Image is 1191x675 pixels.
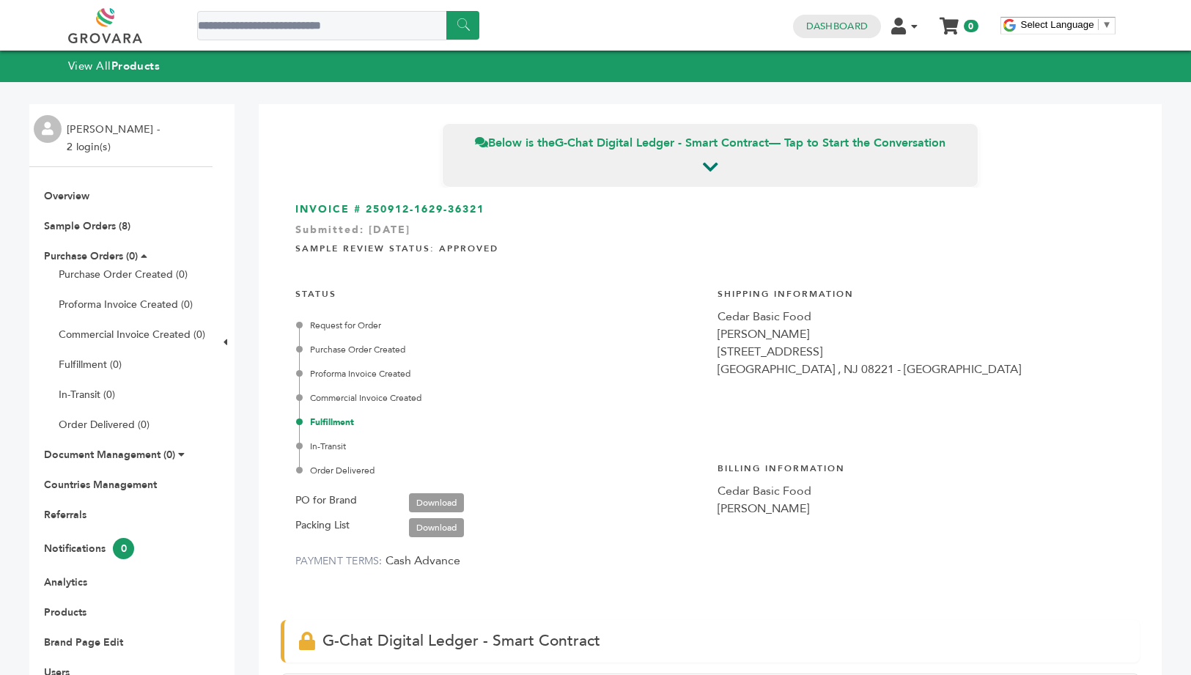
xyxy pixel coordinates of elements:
[295,492,357,509] label: PO for Brand
[44,478,157,492] a: Countries Management
[475,135,945,151] span: Below is the — Tap to Start the Conversation
[295,223,1125,245] div: Submitted: [DATE]
[44,605,86,619] a: Products
[44,448,175,462] a: Document Management (0)
[718,277,1125,308] h4: Shipping Information
[59,388,115,402] a: In-Transit (0)
[718,500,1125,517] div: [PERSON_NAME]
[1021,19,1094,30] span: Select Language
[718,482,1125,500] div: Cedar Basic Food
[940,13,957,29] a: My Cart
[718,343,1125,361] div: [STREET_ADDRESS]
[1102,19,1112,30] span: ▼
[299,319,703,332] div: Request for Order
[386,553,460,569] span: Cash Advance
[299,416,703,429] div: Fulfillment
[44,189,89,203] a: Overview
[44,219,130,233] a: Sample Orders (8)
[44,508,86,522] a: Referrals
[67,121,163,156] li: [PERSON_NAME] - 2 login(s)
[295,232,1125,262] h4: Sample Review Status: Approved
[322,630,600,652] span: G-Chat Digital Ledger - Smart Contract
[299,391,703,405] div: Commercial Invoice Created
[34,115,62,143] img: profile.png
[806,20,868,33] a: Dashboard
[68,59,161,73] a: View AllProducts
[964,20,978,32] span: 0
[44,575,87,589] a: Analytics
[59,358,122,372] a: Fulfillment (0)
[44,635,123,649] a: Brand Page Edit
[718,308,1125,325] div: Cedar Basic Food
[299,440,703,453] div: In-Transit
[718,451,1125,482] h4: Billing Information
[197,11,479,40] input: Search a product or brand...
[409,493,464,512] a: Download
[299,367,703,380] div: Proforma Invoice Created
[1021,19,1112,30] a: Select Language​
[59,268,188,281] a: Purchase Order Created (0)
[1098,19,1099,30] span: ​
[59,418,150,432] a: Order Delivered (0)
[299,343,703,356] div: Purchase Order Created
[718,361,1125,378] div: [GEOGRAPHIC_DATA] , NJ 08221 - [GEOGRAPHIC_DATA]
[59,328,205,342] a: Commercial Invoice Created (0)
[555,135,769,151] strong: G-Chat Digital Ledger - Smart Contract
[299,464,703,477] div: Order Delivered
[111,59,160,73] strong: Products
[59,298,193,311] a: Proforma Invoice Created (0)
[409,518,464,537] a: Download
[44,542,134,556] a: Notifications0
[295,517,350,534] label: Packing List
[113,538,134,559] span: 0
[295,277,703,308] h4: STATUS
[718,325,1125,343] div: [PERSON_NAME]
[44,249,138,263] a: Purchase Orders (0)
[295,202,1125,217] h3: INVOICE # 250912-1629-36321
[295,554,383,568] label: PAYMENT TERMS:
